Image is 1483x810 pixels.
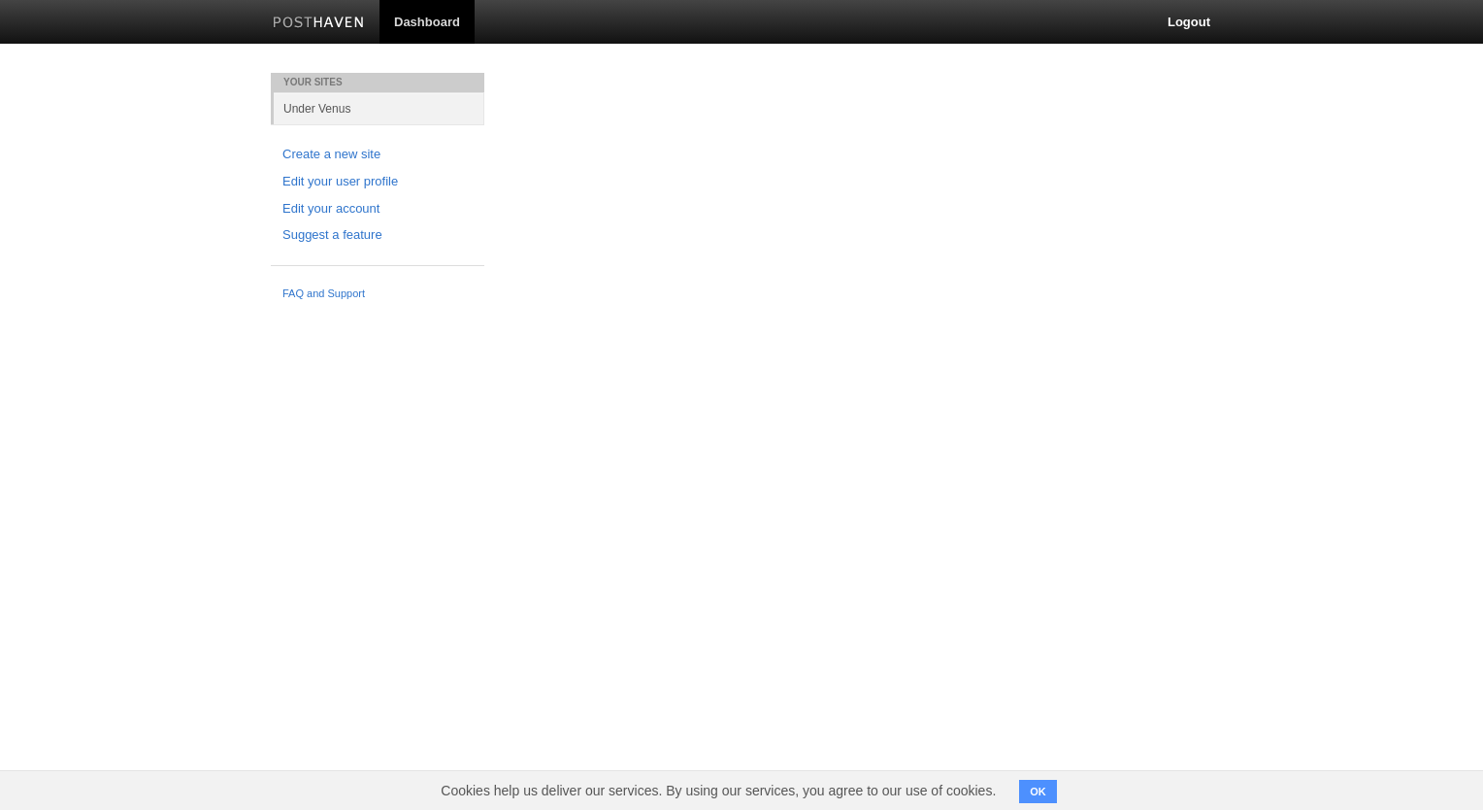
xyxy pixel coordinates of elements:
[273,17,365,31] img: Posthaven-bar
[282,172,473,192] a: Edit your user profile
[421,771,1015,810] span: Cookies help us deliver our services. By using our services, you agree to our use of cookies.
[282,199,473,219] a: Edit your account
[271,73,484,92] li: Your Sites
[282,225,473,246] a: Suggest a feature
[282,286,473,303] a: FAQ and Support
[282,145,473,165] a: Create a new site
[1019,780,1057,803] button: OK
[274,92,484,124] a: Under Venus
